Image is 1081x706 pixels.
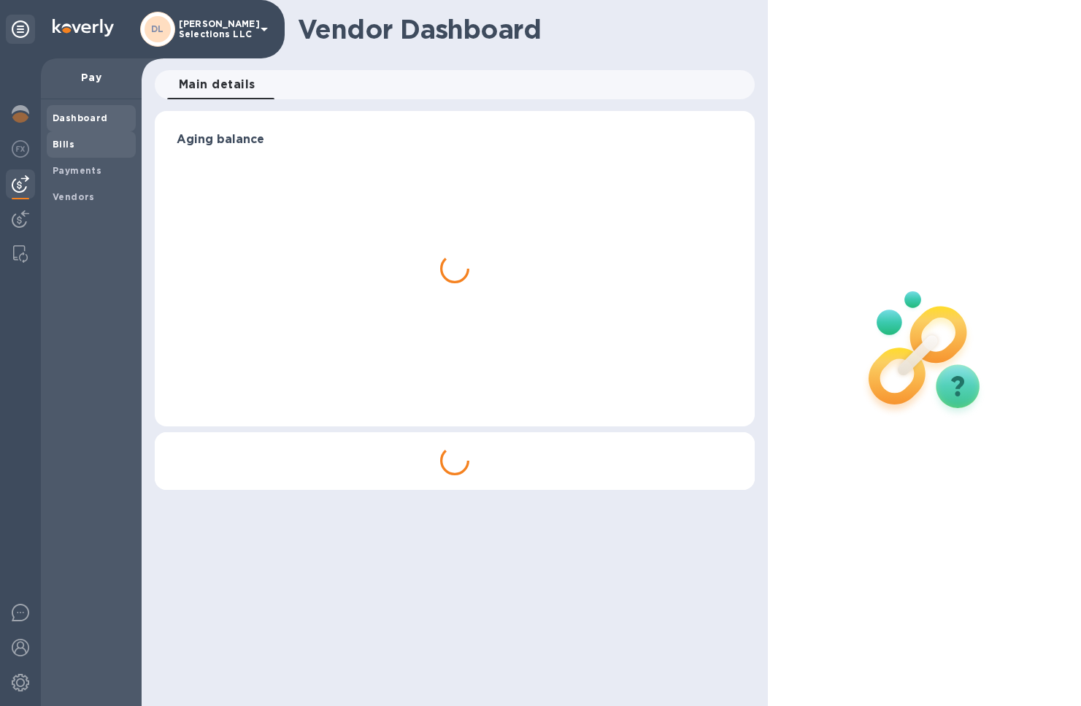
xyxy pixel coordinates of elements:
p: Pay [53,70,130,85]
b: Payments [53,165,101,176]
h1: Vendor Dashboard [298,14,745,45]
div: Unpin categories [6,15,35,44]
b: Bills [53,139,74,150]
b: DL [151,23,164,34]
b: Dashboard [53,112,108,123]
img: Logo [53,19,114,37]
p: [PERSON_NAME] Selections LLC [179,19,252,39]
span: Main details [179,74,255,95]
img: Foreign exchange [12,140,29,158]
b: Vendors [53,191,95,202]
h3: Aging balance [177,133,733,147]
